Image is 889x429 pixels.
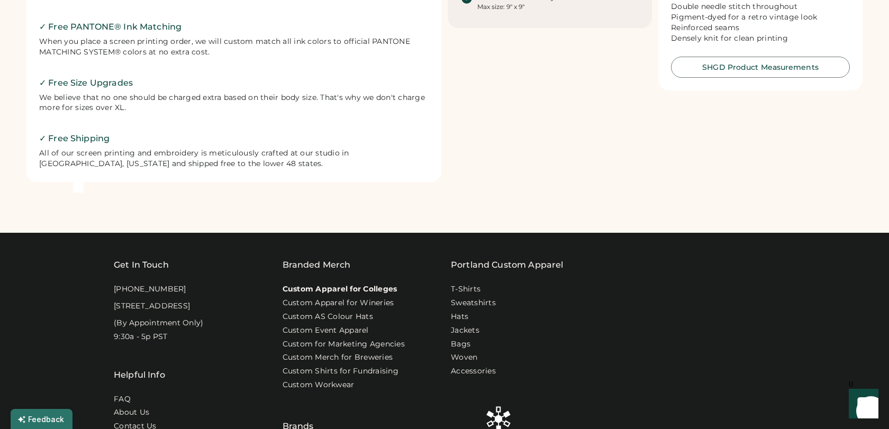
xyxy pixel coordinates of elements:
a: Custom Event Apparel [283,325,369,336]
div: Branded Merch [283,259,351,271]
div: 9:30a - 5p PST [114,332,168,342]
div: [STREET_ADDRESS] [114,301,190,312]
a: Portland Custom Apparel [451,259,563,271]
div: Helpful Info [114,369,165,381]
div: [PHONE_NUMBER] [114,284,186,295]
a: About Us [114,407,149,418]
a: Custom Shirts for Fundraising [283,366,398,377]
a: T-Shirts [451,284,480,295]
a: FAQ [114,394,131,405]
a: Custom for Marketing Agencies [283,339,405,350]
a: Bags [451,339,470,350]
a: Custom Merch for Breweries [283,352,393,363]
h2: ✓ Free Shipping [39,132,429,145]
h2: ✓ Free PANTONE® Ink Matching [39,21,429,33]
iframe: Front Chat [839,381,884,427]
a: Jackets [451,325,479,336]
a: Woven [451,352,477,363]
div: (By Appointment Only) [114,318,203,328]
button: SHGD Product Measurements [671,57,850,78]
a: Accessories [451,366,496,377]
a: Custom AS Colour Hats [283,312,373,322]
a: Sweatshirts [451,298,496,308]
a: Custom Workwear [283,380,355,390]
a: Custom Apparel for Colleges [283,284,397,295]
h2: ✓ Free Size Upgrades [39,77,429,89]
div: Max size: 9" x 9" [477,3,524,11]
a: Custom Apparel for Wineries [283,298,394,308]
div: We believe that no one should be charged extra based on their body size. That's why we don't char... [39,93,429,114]
div: Get In Touch [114,259,169,271]
div: When you place a screen printing order, we will custom match all ink colors to official PANTONE M... [39,36,429,58]
a: Hats [451,312,468,322]
div: All of our screen printing and embroidery is meticulously crafted at our studio in [GEOGRAPHIC_DA... [39,148,429,169]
